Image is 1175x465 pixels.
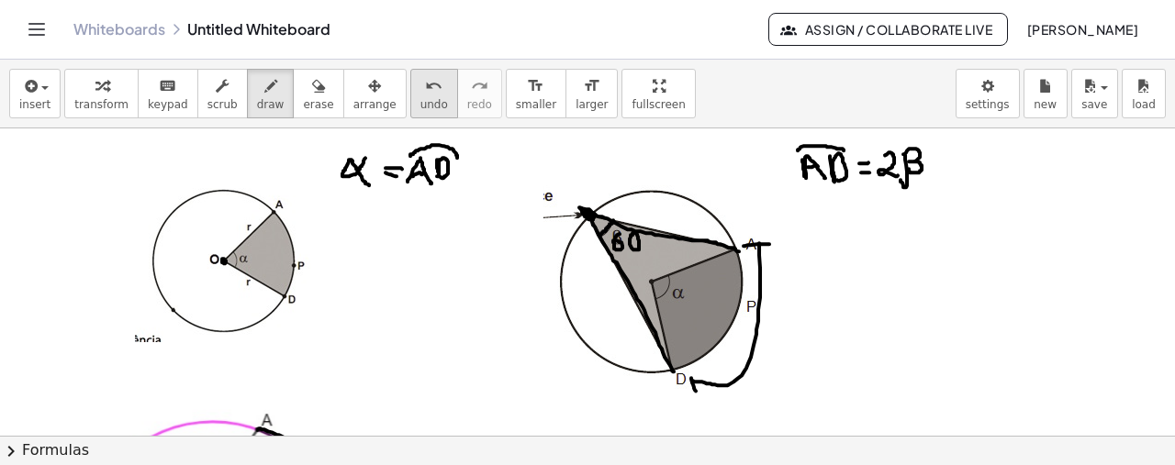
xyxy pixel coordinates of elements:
[1012,13,1153,46] button: [PERSON_NAME]
[148,98,188,111] span: keypad
[138,69,198,118] button: keyboardkeypad
[257,98,285,111] span: draw
[457,69,502,118] button: redoredo
[343,69,407,118] button: arrange
[471,75,488,97] i: redo
[293,69,343,118] button: erase
[1071,69,1118,118] button: save
[64,69,139,118] button: transform
[74,98,129,111] span: transform
[207,98,238,111] span: scrub
[583,75,600,97] i: format_size
[621,69,695,118] button: fullscreen
[527,75,544,97] i: format_size
[159,75,176,97] i: keyboard
[784,21,992,38] span: Assign / Collaborate Live
[410,69,458,118] button: undoundo
[516,98,556,111] span: smaller
[353,98,397,111] span: arrange
[1024,69,1068,118] button: new
[1081,98,1107,111] span: save
[966,98,1010,111] span: settings
[420,98,448,111] span: undo
[22,15,51,44] button: Toggle navigation
[467,98,492,111] span: redo
[1034,98,1057,111] span: new
[1132,98,1156,111] span: load
[303,98,333,111] span: erase
[425,75,442,97] i: undo
[73,20,165,39] a: Whiteboards
[632,98,685,111] span: fullscreen
[576,98,608,111] span: larger
[1122,69,1166,118] button: load
[9,69,61,118] button: insert
[506,69,566,118] button: format_sizesmaller
[1026,21,1138,38] span: [PERSON_NAME]
[247,69,295,118] button: draw
[768,13,1008,46] button: Assign / Collaborate Live
[19,98,50,111] span: insert
[197,69,248,118] button: scrub
[956,69,1020,118] button: settings
[565,69,618,118] button: format_sizelarger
